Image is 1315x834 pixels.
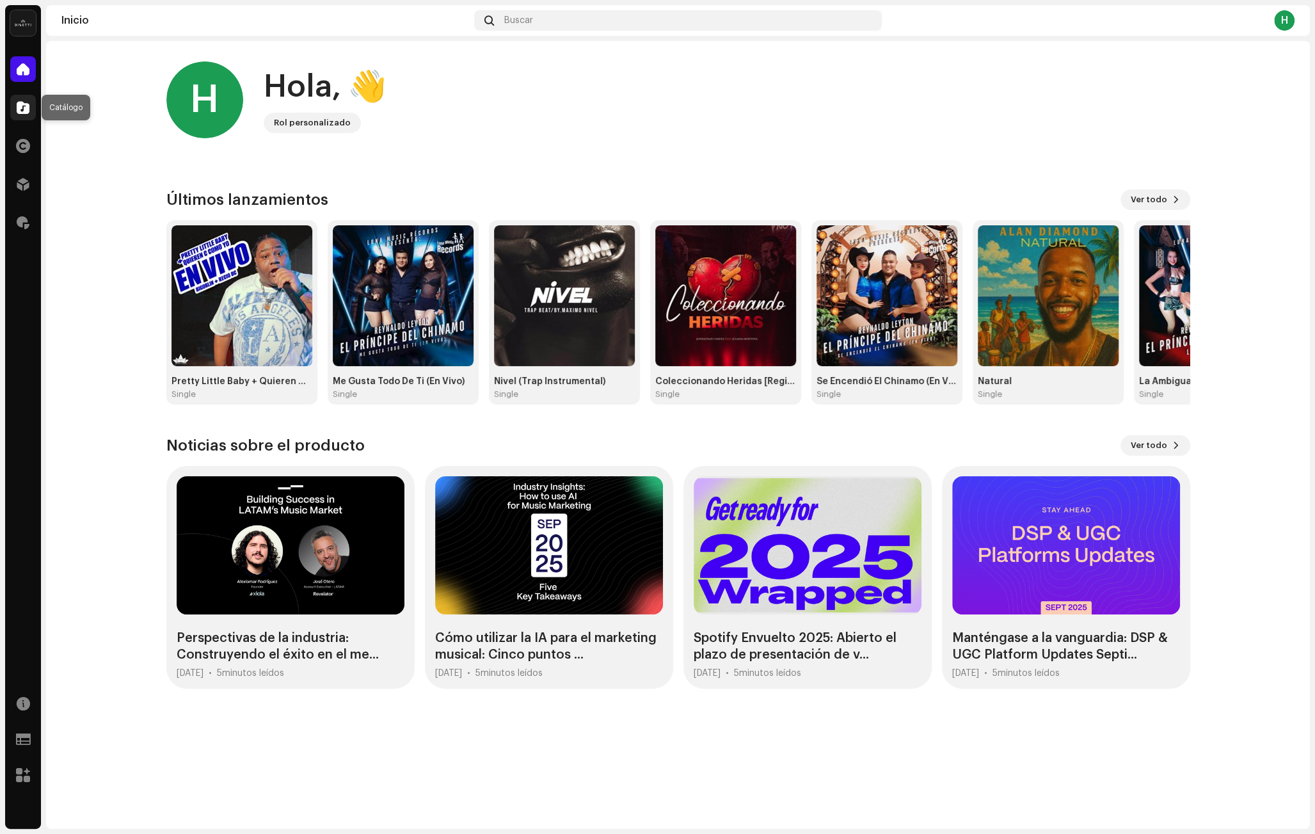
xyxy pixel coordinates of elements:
[177,630,404,663] div: Perspectivas de la industria: Construyendo el éxito en el me...
[694,668,721,678] div: [DATE]
[655,389,680,399] div: Single
[1131,187,1167,213] span: Ver todo
[992,668,1060,678] div: 5
[435,630,663,663] div: Cómo utilizar la IA para el marketing musical: Cinco puntos ...
[467,668,470,678] div: •
[726,668,729,678] div: •
[1131,433,1167,458] span: Ver todo
[494,389,518,399] div: Single
[1139,389,1163,399] div: Single
[952,630,1180,663] div: Manténgase a la vanguardia: DSP & UGC Platform Updates Septi...
[734,668,801,678] div: 5
[817,225,957,366] img: a8ee513e-8bb5-4b57-9621-a3bb0fff1fb3
[978,225,1119,366] img: 4f23f55a-b28e-4ccb-a5e5-18a45e55e5dd
[61,15,469,26] div: Inicio
[1120,435,1190,456] button: Ver todo
[655,225,796,366] img: 49bcfc85-e122-41cb-aa7a-f51a8431d8b3
[952,668,979,678] div: [DATE]
[1139,225,1280,366] img: 295e8cb4-558c-4da5-bdfa-dca2c8ed3642
[10,10,36,36] img: 02a7c2d3-3c89-4098-b12f-2ff2945c95ee
[494,225,635,366] img: 663300a2-08ac-4ef8-83a2-f7bce33cf81b
[435,668,462,678] div: [DATE]
[333,376,474,387] div: Me Gusta Todo De Ti (En Vivo)
[222,669,284,678] span: minutos leídos
[333,389,357,399] div: Single
[817,389,841,399] div: Single
[264,67,387,108] div: Hola, 👋
[504,15,533,26] span: Buscar
[984,668,987,678] div: •
[481,669,543,678] span: minutos leídos
[166,435,365,456] h3: Noticias sobre el producto
[1120,189,1190,210] button: Ver todo
[166,189,328,210] h3: Últimos lanzamientos
[177,668,203,678] div: [DATE]
[274,115,351,131] div: Rol personalizado
[166,61,243,138] div: H
[739,669,801,678] span: minutos leídos
[978,389,1002,399] div: Single
[1274,10,1295,31] div: H
[494,376,635,387] div: Nivel (Trap Instrumental)
[655,376,796,387] div: Coleccionando Heridas [Regional Colombiano]
[475,668,543,678] div: 5
[978,376,1119,387] div: Natural
[694,630,921,663] div: Spotify Envuelto 2025: Abierto el plazo de presentación de v...
[171,225,312,366] img: e8f96b52-dc72-47e9-ab5c-ee1d827f843e
[217,668,284,678] div: 5
[209,668,212,678] div: •
[1139,376,1280,387] div: La Ambigua
[171,376,312,387] div: Pretty Little Baby + Quieren C Como Yo EN VIVO
[333,225,474,366] img: 0b66a9df-fe65-4210-97e2-80dd4a4a6ce1
[171,389,196,399] div: Single
[998,669,1060,678] span: minutos leídos
[817,376,957,387] div: Se Encendió El Chinamo (En Vivo)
